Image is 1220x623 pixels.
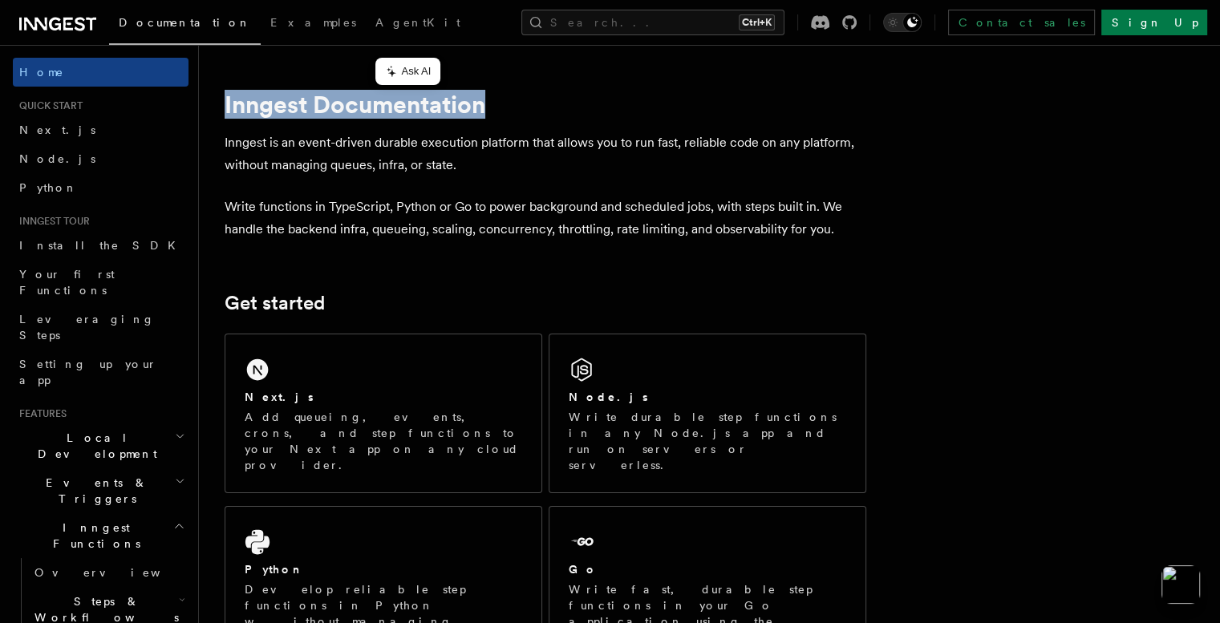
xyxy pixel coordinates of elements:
[225,131,866,176] p: Inngest is an event-driven durable execution platform that allows you to run fast, reliable code ...
[19,268,115,297] span: Your first Functions
[13,260,188,305] a: Your first Functions
[13,350,188,394] a: Setting up your app
[13,99,83,112] span: Quick start
[13,215,90,228] span: Inngest tour
[19,123,95,136] span: Next.js
[366,5,470,43] a: AgentKit
[13,115,188,144] a: Next.js
[245,561,304,577] h2: Python
[225,334,542,493] a: Next.jsAdd queueing, events, crons, and step functions to your Next app on any cloud provider.
[13,173,188,202] a: Python
[19,64,64,80] span: Home
[225,196,866,241] p: Write functions in TypeScript, Python or Go to power background and scheduled jobs, with steps bu...
[225,292,325,314] a: Get started
[13,144,188,173] a: Node.js
[19,181,78,194] span: Python
[245,409,522,473] p: Add queueing, events, crons, and step functions to your Next app on any cloud provider.
[270,16,356,29] span: Examples
[34,566,200,579] span: Overview
[375,16,460,29] span: AgentKit
[28,558,188,587] a: Overview
[569,561,598,577] h2: Go
[13,513,188,558] button: Inngest Functions
[19,152,95,165] span: Node.js
[569,409,846,473] p: Write durable step functions in any Node.js app and run on servers or serverless.
[13,423,188,468] button: Local Development
[521,10,784,35] button: Search...Ctrl+K
[13,430,175,462] span: Local Development
[119,16,251,29] span: Documentation
[13,468,188,513] button: Events & Triggers
[225,90,866,119] h1: Inngest Documentation
[109,5,261,45] a: Documentation
[19,239,185,252] span: Install the SDK
[19,358,157,386] span: Setting up your app
[13,475,175,507] span: Events & Triggers
[13,407,67,420] span: Features
[261,5,366,43] a: Examples
[739,14,775,30] kbd: Ctrl+K
[13,520,173,552] span: Inngest Functions
[13,231,188,260] a: Install the SDK
[569,389,648,405] h2: Node.js
[1101,10,1207,35] a: Sign Up
[13,58,188,87] a: Home
[19,313,155,342] span: Leveraging Steps
[948,10,1095,35] a: Contact sales
[549,334,866,493] a: Node.jsWrite durable step functions in any Node.js app and run on servers or serverless.
[13,305,188,350] a: Leveraging Steps
[245,389,314,405] h2: Next.js
[883,13,922,32] button: Toggle dark mode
